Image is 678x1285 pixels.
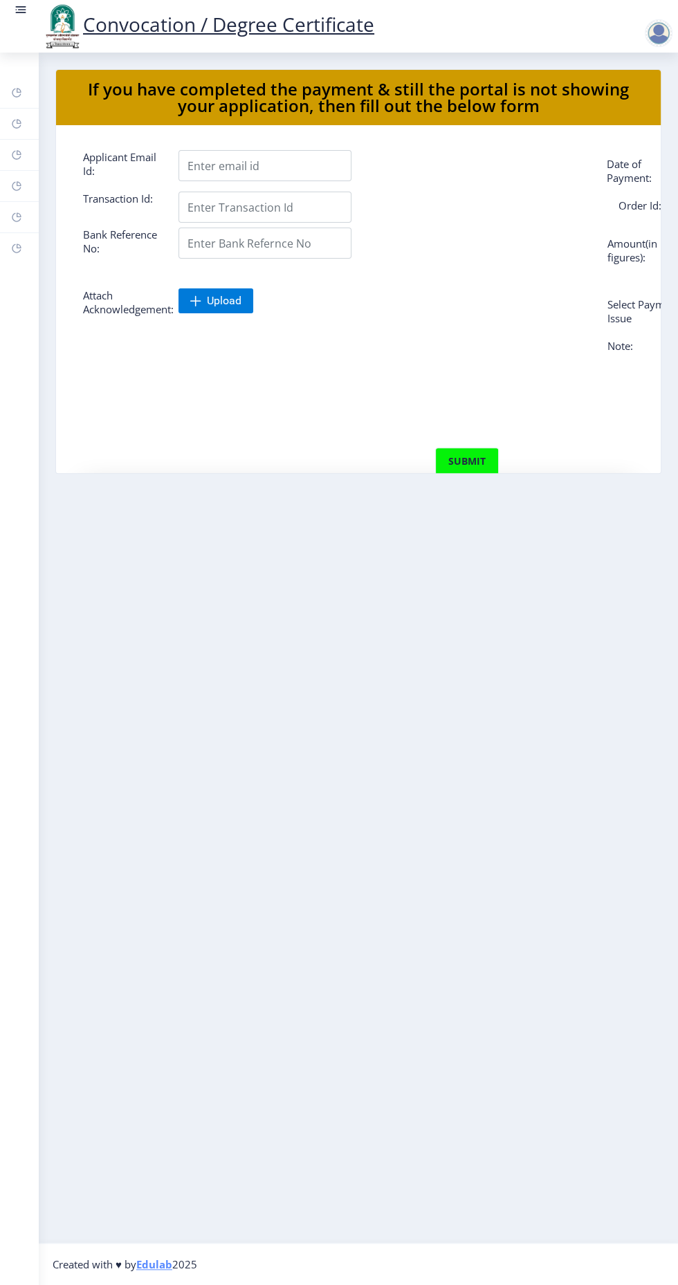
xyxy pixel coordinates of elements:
[178,150,351,181] input: Enter email id
[53,1257,197,1271] span: Created with ♥ by 2025
[56,70,661,125] nb-card-header: If you have completed the payment & still the portal is not showing your application, then fill o...
[42,3,83,50] img: logo
[42,11,374,37] a: Convocation / Degree Certificate
[178,192,351,223] input: Enter Transaction Id
[435,447,499,475] button: submit
[73,288,168,316] label: Attach Acknowledgement:
[178,228,351,259] input: Enter Bank Refernce No
[73,150,168,178] label: Applicant Email Id:
[73,228,168,255] label: Bank Reference No:
[207,294,241,308] span: Upload
[73,192,168,217] label: Transaction Id:
[136,1257,172,1271] a: Edulab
